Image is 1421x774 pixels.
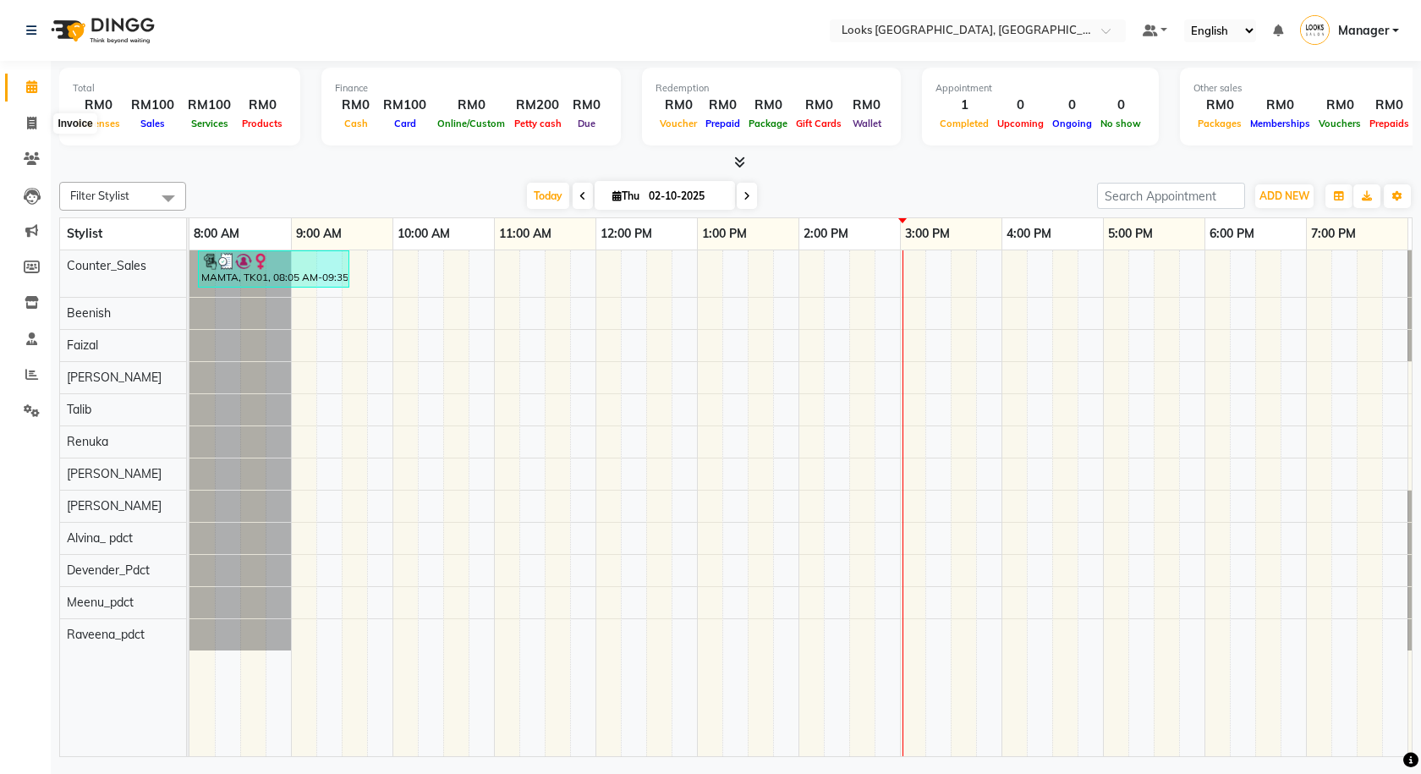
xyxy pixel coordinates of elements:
[1193,96,1246,115] div: RM0
[335,81,607,96] div: Finance
[187,118,233,129] span: Services
[67,226,102,241] span: Stylist
[573,118,600,129] span: Due
[1048,96,1096,115] div: 0
[901,222,954,246] a: 3:00 PM
[1002,222,1056,246] a: 4:00 PM
[1048,118,1096,129] span: Ongoing
[656,96,701,115] div: RM0
[1307,222,1360,246] a: 7:00 PM
[433,118,509,129] span: Online/Custom
[67,595,134,610] span: Meenu_pdct
[566,96,607,115] div: RM0
[848,118,886,129] span: Wallet
[846,96,887,115] div: RM0
[136,118,169,129] span: Sales
[53,113,96,134] div: Invoice
[67,498,162,513] span: [PERSON_NAME]
[1255,184,1314,208] button: ADD NEW
[189,222,244,246] a: 8:00 AM
[993,118,1048,129] span: Upcoming
[1314,96,1365,115] div: RM0
[1259,189,1309,202] span: ADD NEW
[935,81,1145,96] div: Appointment
[340,118,372,129] span: Cash
[43,7,159,54] img: logo
[935,118,993,129] span: Completed
[390,118,420,129] span: Card
[73,96,124,115] div: RM0
[744,118,792,129] span: Package
[596,222,656,246] a: 12:00 PM
[67,563,150,578] span: Devender_Pdct
[993,96,1048,115] div: 0
[1338,22,1389,40] span: Manager
[644,184,728,209] input: 2025-10-02
[656,81,887,96] div: Redemption
[1097,183,1245,209] input: Search Appointment
[1300,15,1330,45] img: Manager
[510,118,566,129] span: Petty cash
[1193,118,1246,129] span: Packages
[1365,96,1413,115] div: RM0
[1314,118,1365,129] span: Vouchers
[124,96,181,115] div: RM100
[1205,222,1259,246] a: 6:00 PM
[238,118,287,129] span: Products
[701,118,744,129] span: Prepaid
[393,222,454,246] a: 10:00 AM
[509,96,566,115] div: RM200
[744,96,792,115] div: RM0
[1096,118,1145,129] span: No show
[1096,96,1145,115] div: 0
[67,434,108,449] span: Renuka
[67,530,133,546] span: Alvina_ pdct
[335,96,376,115] div: RM0
[67,466,162,481] span: [PERSON_NAME]
[608,189,644,202] span: Thu
[67,402,91,417] span: Talib
[200,253,348,285] div: MAMTA, TK01, 08:05 AM-09:35 AM, Detan Face & Neck (RM130),Full Waxing (RM700)
[433,96,509,115] div: RM0
[238,96,287,115] div: RM0
[701,96,744,115] div: RM0
[70,189,129,202] span: Filter Stylist
[698,222,751,246] a: 1:00 PM
[376,96,433,115] div: RM100
[792,118,846,129] span: Gift Cards
[1246,96,1314,115] div: RM0
[67,338,98,353] span: Faizal
[495,222,556,246] a: 11:00 AM
[1104,222,1157,246] a: 5:00 PM
[181,96,238,115] div: RM100
[67,305,111,321] span: Beenish
[1246,118,1314,129] span: Memberships
[935,96,993,115] div: 1
[73,81,287,96] div: Total
[1365,118,1413,129] span: Prepaids
[67,370,162,385] span: [PERSON_NAME]
[67,258,146,273] span: Counter_Sales
[799,222,853,246] a: 2:00 PM
[656,118,701,129] span: Voucher
[792,96,846,115] div: RM0
[527,183,569,209] span: Today
[67,627,145,642] span: Raveena_pdct
[292,222,346,246] a: 9:00 AM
